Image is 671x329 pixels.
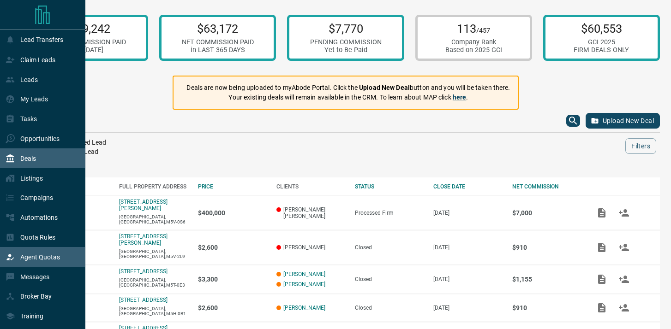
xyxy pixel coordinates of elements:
span: Match Clients [613,304,635,311]
p: $910 [512,244,581,251]
div: NET COMMISSION PAID [54,38,126,46]
div: CLOSE DATE [433,183,503,190]
p: $7,000 [512,209,581,217]
a: here [453,94,467,101]
p: $400,000 [198,209,267,217]
span: Add / View Documents [591,276,613,282]
strong: Upload New Deal [359,84,410,91]
div: NET COMMISSION PAID [182,38,254,46]
div: GCI 2025 [574,38,629,46]
a: [PERSON_NAME] [283,271,325,277]
a: [STREET_ADDRESS] [119,297,168,303]
p: $1,155 [512,276,581,283]
div: Yet to Be Paid [310,46,382,54]
p: $2,600 [198,304,267,311]
div: Processed Firm [355,210,424,216]
div: Closed [355,276,424,282]
p: 113 [445,22,502,35]
div: FIRM DEALS ONLY [574,46,629,54]
span: /457 [476,27,490,35]
div: Closed [355,244,424,251]
div: PENDING COMMISSION [310,38,382,46]
span: Match Clients [613,209,635,216]
span: Match Clients [613,244,635,250]
div: in LAST 365 DAYS [182,46,254,54]
p: $39,242 [54,22,126,35]
p: $7,770 [310,22,382,35]
p: [PERSON_NAME] [276,244,346,251]
a: [STREET_ADDRESS][PERSON_NAME] [119,199,168,211]
p: [GEOGRAPHIC_DATA],[GEOGRAPHIC_DATA],M5V-0S6 [119,214,188,224]
p: $2,600 [198,244,267,251]
div: in [DATE] [54,46,126,54]
span: Add / View Documents [591,244,613,250]
span: Match Clients [613,276,635,282]
p: $3,300 [198,276,267,283]
p: [PERSON_NAME] [PERSON_NAME] [276,206,346,219]
button: Upload New Deal [586,113,660,129]
a: [PERSON_NAME] [283,305,325,311]
div: Based on 2025 GCI [445,46,502,54]
p: [GEOGRAPHIC_DATA],[GEOGRAPHIC_DATA],M5V-2L9 [119,249,188,259]
div: Company Rank [445,38,502,46]
a: [PERSON_NAME] [283,281,325,288]
div: STATUS [355,183,424,190]
a: [STREET_ADDRESS] [119,268,168,275]
div: PRICE [198,183,267,190]
span: Add / View Documents [591,304,613,311]
button: search button [566,115,580,127]
div: CLIENTS [276,183,346,190]
p: Your existing deals will remain available in the CRM. To learn about MAP click . [186,93,510,102]
p: [GEOGRAPHIC_DATA],[GEOGRAPHIC_DATA],M5T-0E3 [119,277,188,288]
p: $910 [512,304,581,311]
div: FULL PROPERTY ADDRESS [119,183,188,190]
a: [STREET_ADDRESS][PERSON_NAME] [119,233,168,246]
div: Closed [355,305,424,311]
p: Deals are now being uploaded to myAbode Portal. Click the button and you will be taken there. [186,83,510,93]
button: Filters [625,138,656,154]
p: [GEOGRAPHIC_DATA],[GEOGRAPHIC_DATA],M5H-0B1 [119,306,188,316]
p: [DATE] [433,244,503,251]
div: NET COMMISSION [512,183,581,190]
p: [DATE] [433,210,503,216]
p: [DATE] [433,305,503,311]
p: $63,172 [182,22,254,35]
span: Add / View Documents [591,209,613,216]
p: [DATE] [433,276,503,282]
p: $60,553 [574,22,629,35]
